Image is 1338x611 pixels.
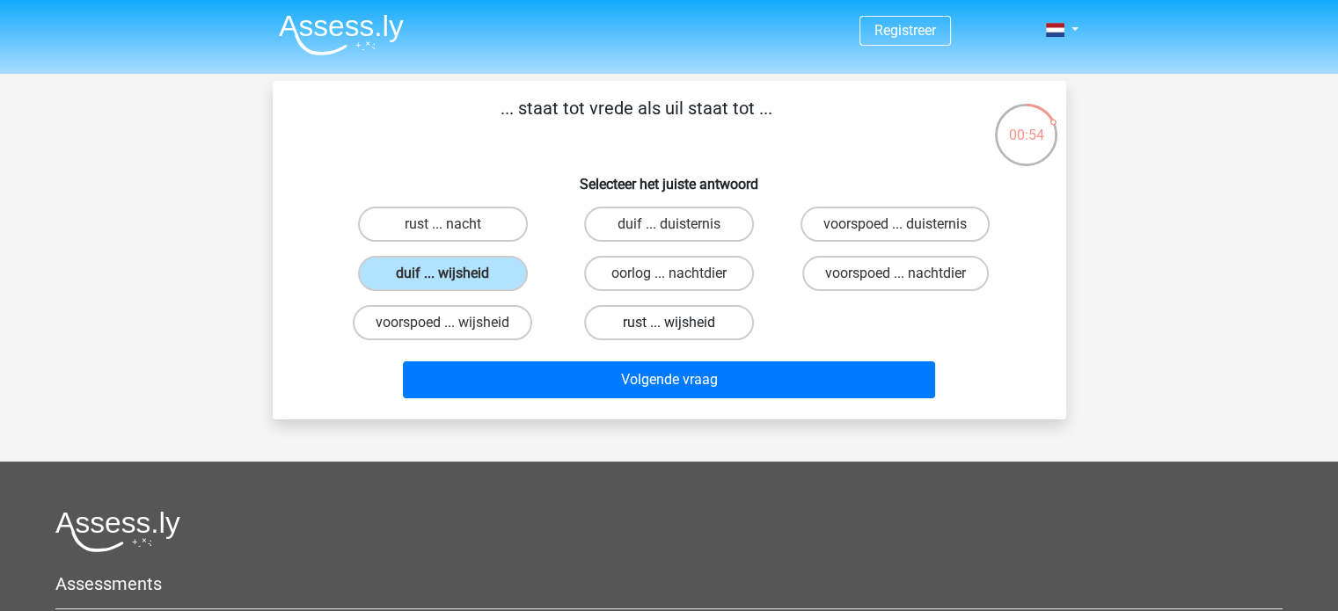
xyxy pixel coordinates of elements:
label: rust ... nacht [358,207,528,242]
label: voorspoed ... duisternis [801,207,990,242]
a: Registreer [874,22,936,39]
img: Assessly [279,14,404,55]
h5: Assessments [55,573,1283,594]
p: ... staat tot vrede als uil staat tot ... [301,95,972,148]
label: rust ... wijsheid [584,305,754,340]
label: duif ... wijsheid [358,256,528,291]
label: voorspoed ... nachtdier [802,256,989,291]
div: 00:54 [993,102,1059,146]
button: Volgende vraag [403,361,935,398]
label: voorspoed ... wijsheid [353,305,532,340]
label: duif ... duisternis [584,207,754,242]
h6: Selecteer het juiste antwoord [301,162,1038,193]
label: oorlog ... nachtdier [584,256,754,291]
img: Assessly logo [55,511,180,552]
